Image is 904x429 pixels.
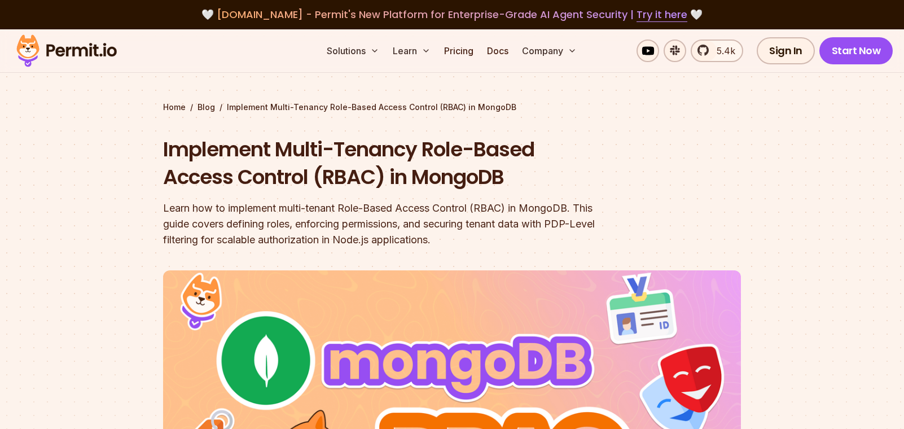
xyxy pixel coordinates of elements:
[691,40,743,62] a: 5.4k
[198,102,215,113] a: Blog
[163,135,596,191] h1: Implement Multi-Tenancy Role-Based Access Control (RBAC) in MongoDB
[163,102,741,113] div: / /
[440,40,478,62] a: Pricing
[11,32,122,70] img: Permit logo
[388,40,435,62] button: Learn
[757,37,815,64] a: Sign In
[482,40,513,62] a: Docs
[27,7,877,23] div: 🤍 🤍
[637,7,687,22] a: Try it here
[322,40,384,62] button: Solutions
[163,102,186,113] a: Home
[163,200,596,248] div: Learn how to implement multi-tenant Role-Based Access Control (RBAC) in MongoDB. This guide cover...
[710,44,735,58] span: 5.4k
[217,7,687,21] span: [DOMAIN_NAME] - Permit's New Platform for Enterprise-Grade AI Agent Security |
[819,37,893,64] a: Start Now
[517,40,581,62] button: Company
